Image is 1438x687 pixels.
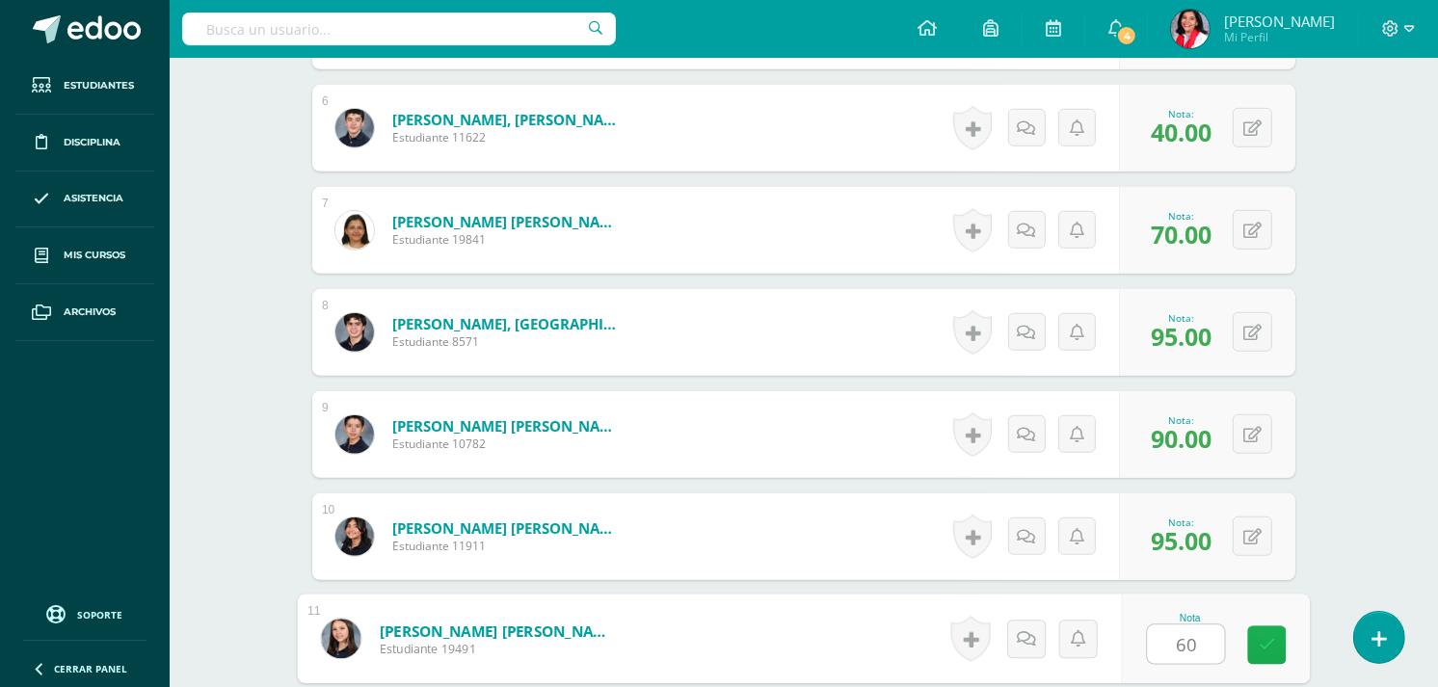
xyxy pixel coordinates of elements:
[23,600,146,626] a: Soporte
[321,619,360,658] img: ff056090e041c10ac3a66eeb68948065.png
[1151,524,1212,557] span: 95.00
[392,518,624,538] a: [PERSON_NAME] [PERSON_NAME]
[335,211,374,250] img: 604763274223ee6c4c9b8de7fe2701fc.png
[15,115,154,172] a: Disciplina
[78,608,123,621] span: Soporte
[392,231,624,248] span: Estudiante 19841
[1151,107,1212,120] div: Nota:
[15,284,154,341] a: Archivos
[392,538,624,554] span: Estudiante 11911
[1151,116,1212,148] span: 40.00
[1151,218,1212,251] span: 70.00
[15,58,154,115] a: Estudiantes
[1151,320,1212,353] span: 95.00
[335,313,374,352] img: 66d3d9ba0a5692ad091ffc4dde50ca6c.png
[64,191,123,206] span: Asistencia
[335,415,374,454] img: f4471b4877d1d86e06ab48439be06f6c.png
[1116,25,1137,46] span: 4
[392,416,624,436] a: [PERSON_NAME] [PERSON_NAME]
[1151,311,1212,325] div: Nota:
[1224,29,1335,45] span: Mi Perfil
[15,172,154,228] a: Asistencia
[335,517,374,556] img: a81ddc9b6a9fbe56650b2861da92fc84.png
[1151,515,1212,529] div: Nota:
[1147,613,1235,623] div: Nota
[392,110,624,129] a: [PERSON_NAME], [PERSON_NAME]
[380,621,618,641] a: [PERSON_NAME] [PERSON_NAME]
[392,129,624,145] span: Estudiante 11622
[335,109,374,147] img: 25b246845cec694bc2cbde0c8db675c5.png
[15,227,154,284] a: Mis cursos
[1148,625,1225,664] input: 0-100.0
[1151,209,1212,223] div: Nota:
[54,662,127,675] span: Cerrar panel
[64,135,120,150] span: Disciplina
[392,212,624,231] a: [PERSON_NAME] [PERSON_NAME]
[1151,422,1212,455] span: 90.00
[392,314,624,333] a: [PERSON_NAME], [GEOGRAPHIC_DATA]
[1224,12,1335,31] span: [PERSON_NAME]
[182,13,616,45] input: Busca un usuario...
[392,333,624,350] span: Estudiante 8571
[64,304,116,320] span: Archivos
[1151,413,1212,427] div: Nota:
[380,641,618,658] span: Estudiante 19491
[392,436,624,452] span: Estudiante 10782
[64,78,134,93] span: Estudiantes
[1171,10,1210,48] img: 75993dce3b13733765c41c8f706ba4f4.png
[64,248,125,263] span: Mis cursos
